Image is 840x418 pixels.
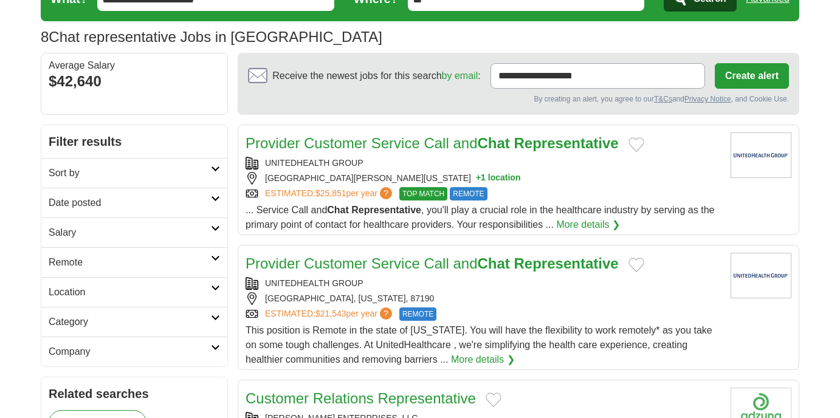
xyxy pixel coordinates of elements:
a: Category [41,307,227,337]
button: Add to favorite jobs [628,137,644,152]
h2: Related searches [49,385,220,403]
a: More details ❯ [451,352,515,367]
a: Provider Customer Service Call andChat Representative [246,255,619,272]
h1: Chat representative Jobs in [GEOGRAPHIC_DATA] [41,29,382,45]
a: Date posted [41,188,227,218]
a: ESTIMATED:$21,543per year? [265,307,394,321]
strong: Chat [477,135,509,151]
div: By creating an alert, you agree to our and , and Cookie Use. [248,94,789,104]
span: 8 [41,26,49,48]
a: T&Cs [654,95,672,103]
a: Sort by [41,158,227,188]
h2: Date posted [49,196,211,210]
a: Location [41,277,227,307]
h2: Category [49,315,211,329]
h2: Remote [49,255,211,270]
span: ? [380,187,392,199]
h2: Salary [49,225,211,240]
a: Provider Customer Service Call andChat Representative [246,135,619,151]
button: Create alert [715,63,789,89]
span: This position is Remote in the state of [US_STATE]. You will have the flexibility to work remotel... [246,325,712,365]
span: $25,851 [315,188,346,198]
a: Salary [41,218,227,247]
div: $42,640 [49,70,220,92]
a: ESTIMATED:$25,851per year? [265,187,394,200]
h2: Sort by [49,166,211,180]
h2: Filter results [41,125,227,158]
span: REMOTE [399,307,436,321]
img: UnitedHealth Group logo [731,132,791,178]
span: ? [380,307,392,320]
h2: Company [49,344,211,359]
span: ... Service Call and , you'll play a crucial role in the healthcare industry by serving as the pr... [246,205,714,230]
button: Add to favorite jobs [628,258,644,272]
div: [GEOGRAPHIC_DATA], [US_STATE], 87190 [246,292,721,305]
a: Privacy Notice [684,95,731,103]
span: TOP MATCH [399,187,447,200]
div: [GEOGRAPHIC_DATA][PERSON_NAME][US_STATE] [246,172,721,185]
button: Add to favorite jobs [486,392,501,407]
h2: Location [49,285,211,300]
a: UNITEDHEALTH GROUP [265,158,363,168]
img: UnitedHealth Group logo [731,253,791,298]
span: Receive the newest jobs for this search : [272,69,480,83]
button: +1 location [476,172,521,185]
a: UNITEDHEALTH GROUP [265,278,363,288]
span: $21,543 [315,309,346,318]
a: More details ❯ [556,218,620,232]
strong: Chat [477,255,509,272]
strong: Representative [351,205,421,215]
a: by email [442,70,478,81]
span: + [476,172,481,185]
strong: Representative [514,135,619,151]
div: Average Salary [49,61,220,70]
a: Customer Relations Representative [246,390,476,406]
span: REMOTE [450,187,487,200]
strong: Representative [514,255,619,272]
a: Company [41,337,227,366]
a: Remote [41,247,227,277]
strong: Chat [327,205,349,215]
